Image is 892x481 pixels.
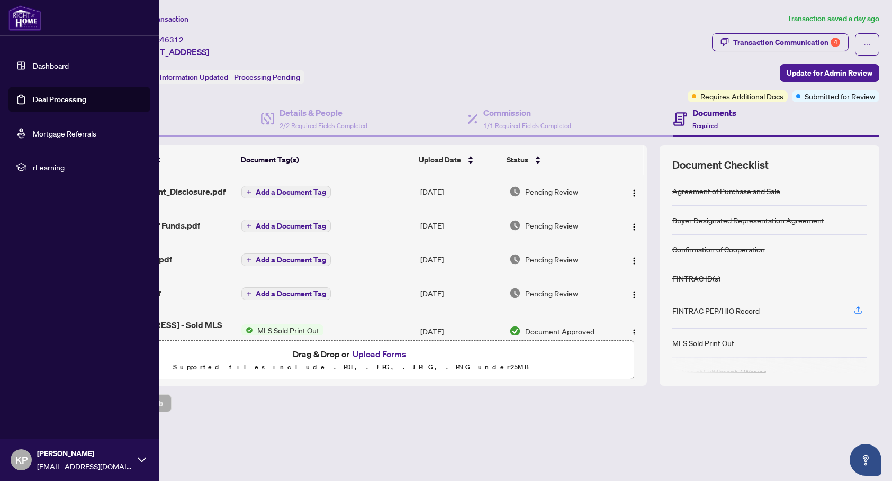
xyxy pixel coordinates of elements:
[98,319,233,344] span: [STREET_ADDRESS] - Sold MLS listing.pdf
[253,324,323,336] span: MLS Sold Print Out
[630,189,638,197] img: Logo
[509,220,521,231] img: Document Status
[780,64,879,82] button: Update for Admin Review
[33,95,86,104] a: Deal Processing
[525,220,578,231] span: Pending Review
[256,290,326,297] span: Add a Document Tag
[483,122,571,130] span: 1/1 Required Fields Completed
[630,223,638,231] img: Logo
[241,287,331,301] button: Add a Document Tag
[75,361,627,374] p: Supported files include .PDF, .JPG, .JPEG, .PNG under 25 MB
[626,285,643,302] button: Logo
[700,90,783,102] span: Requires Additional Docs
[246,223,251,229] span: plus
[416,310,504,352] td: [DATE]
[525,287,578,299] span: Pending Review
[241,324,253,336] img: Status Icon
[293,347,409,361] span: Drag & Drop or
[37,448,132,459] span: [PERSON_NAME]
[241,253,331,267] button: Add a Document Tag
[37,460,132,472] span: [EMAIL_ADDRESS][DOMAIN_NAME]
[733,34,840,51] div: Transaction Communication
[672,158,769,173] span: Document Checklist
[672,273,720,284] div: FINTRAC ID(s)
[241,287,331,300] button: Add a Document Tag
[787,13,879,25] article: Transaction saved a day ago
[241,185,331,199] button: Add a Document Tag
[246,257,251,262] span: plus
[630,329,638,337] img: Logo
[256,188,326,196] span: Add a Document Tag
[8,5,41,31] img: logo
[626,251,643,268] button: Logo
[33,129,96,138] a: Mortgage Referrals
[241,219,331,233] button: Add a Document Tag
[94,145,236,175] th: (18) File Name
[246,291,251,296] span: plus
[68,341,634,380] span: Drag & Drop orUpload FormsSupported files include .PDF, .JPG, .JPEG, .PNG under25MB
[502,145,612,175] th: Status
[349,347,409,361] button: Upload Forms
[850,444,881,476] button: Open asap
[419,154,461,166] span: Upload Date
[626,183,643,200] button: Logo
[280,106,367,119] h4: Details & People
[672,214,824,226] div: Buyer Designated Representation Agreement
[630,291,638,299] img: Logo
[525,253,578,265] span: Pending Review
[241,220,331,232] button: Add a Document Tag
[787,65,872,81] span: Update for Admin Review
[672,337,734,349] div: MLS Sold Print Out
[237,145,415,175] th: Document Tag(s)
[33,161,143,173] span: rLearning
[509,186,521,197] img: Document Status
[132,14,188,24] span: View Transaction
[416,208,504,242] td: [DATE]
[241,186,331,198] button: Add a Document Tag
[246,189,251,195] span: plus
[525,325,594,337] span: Document Approved
[672,305,760,316] div: FINTRAC PEP/HIO Record
[483,106,571,119] h4: Commission
[15,452,28,467] span: KP
[692,122,718,130] span: Required
[98,185,226,198] span: 160_-_Registrant_Disclosure.pdf
[692,106,736,119] h4: Documents
[626,217,643,234] button: Logo
[863,41,871,48] span: ellipsis
[416,276,504,310] td: [DATE]
[241,324,323,336] button: Status IconMLS Sold Print Out
[131,46,209,58] span: [STREET_ADDRESS]
[509,287,521,299] img: Document Status
[630,257,638,265] img: Logo
[507,154,528,166] span: Status
[509,253,521,265] img: Document Status
[280,122,367,130] span: 2/2 Required Fields Completed
[256,256,326,264] span: Add a Document Tag
[416,175,504,208] td: [DATE]
[831,38,840,47] div: 4
[256,222,326,230] span: Add a Document Tag
[241,253,331,266] button: Add a Document Tag
[415,145,502,175] th: Upload Date
[33,61,69,70] a: Dashboard
[626,323,643,340] button: Logo
[525,186,578,197] span: Pending Review
[160,35,184,44] span: 46312
[672,185,780,197] div: Agreement of Purchase and Sale
[672,243,765,255] div: Confirmation of Cooperation
[131,70,304,84] div: Status:
[509,325,521,337] img: Document Status
[712,33,849,51] button: Transaction Communication4
[160,72,300,82] span: Information Updated - Processing Pending
[416,242,504,276] td: [DATE]
[805,90,875,102] span: Submitted for Review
